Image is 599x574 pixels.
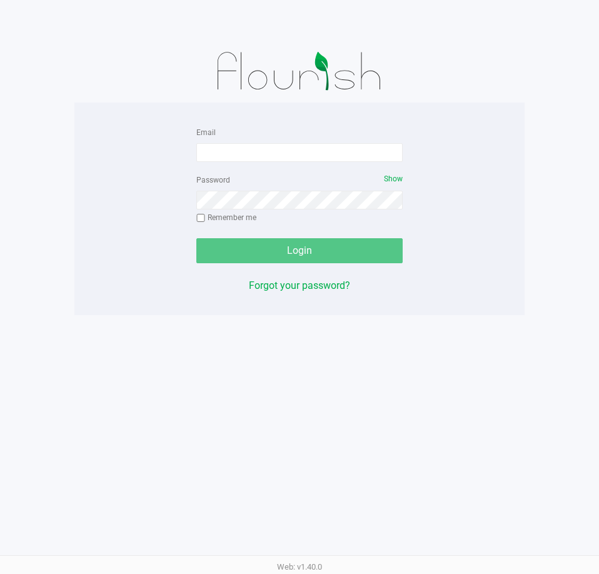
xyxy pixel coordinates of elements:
[384,174,403,183] span: Show
[196,174,230,186] label: Password
[249,278,350,293] button: Forgot your password?
[277,562,322,571] span: Web: v1.40.0
[196,127,216,138] label: Email
[196,214,205,223] input: Remember me
[196,212,256,223] label: Remember me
